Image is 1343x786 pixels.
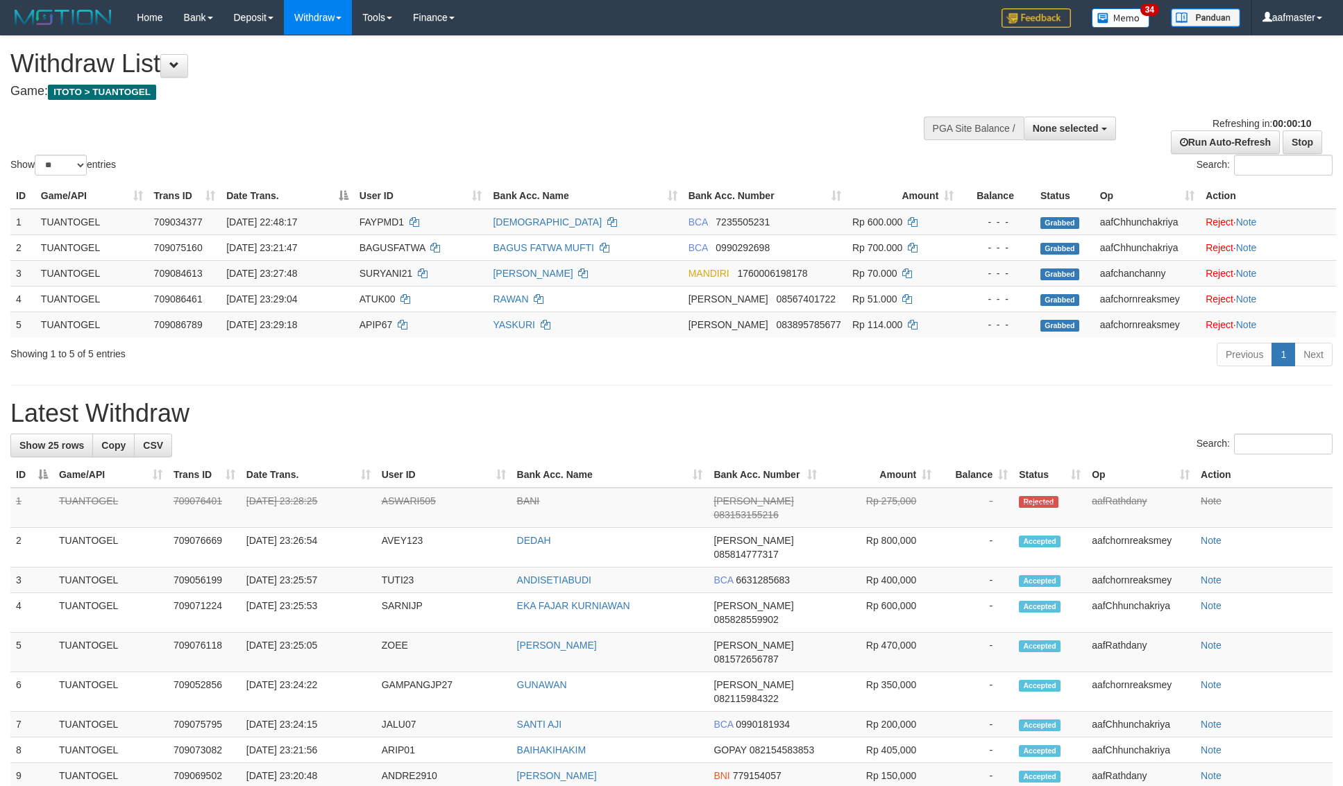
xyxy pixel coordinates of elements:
[10,209,35,235] td: 1
[241,712,376,737] td: [DATE] 23:24:15
[154,319,203,330] span: 709086789
[1195,462,1333,488] th: Action
[53,633,168,672] td: TUANTOGEL
[852,242,902,253] span: Rp 700.000
[1201,535,1222,546] a: Note
[1019,496,1058,508] span: Rejected
[822,488,937,528] td: Rp 275,000
[822,672,937,712] td: Rp 350,000
[716,242,770,253] span: Copy 0990292698 to clipboard
[1272,118,1311,129] strong: 00:00:10
[101,440,126,451] span: Copy
[937,488,1013,528] td: -
[713,495,793,506] span: [PERSON_NAME]
[689,319,768,330] span: [PERSON_NAME]
[689,268,729,279] span: MANDIRI
[168,593,241,633] td: 709071224
[53,737,168,763] td: TUANTOGEL
[1201,679,1222,690] a: Note
[226,319,297,330] span: [DATE] 23:29:18
[10,672,53,712] td: 6
[1086,672,1195,712] td: aafchornreaksmey
[1200,183,1336,209] th: Action
[1086,462,1195,488] th: Op: activate to sort column ascending
[959,183,1035,209] th: Balance
[241,462,376,488] th: Date Trans.: activate to sort column ascending
[1040,294,1079,306] span: Grabbed
[241,633,376,672] td: [DATE] 23:25:05
[713,770,729,781] span: BNI
[1201,600,1222,611] a: Note
[10,155,116,176] label: Show entries
[53,528,168,567] td: TUANTOGEL
[937,672,1013,712] td: -
[708,462,822,488] th: Bank Acc. Number: activate to sort column ascending
[168,672,241,712] td: 709052856
[154,216,203,228] span: 709034377
[10,737,53,763] td: 8
[713,744,746,755] span: GOPAY
[487,183,682,209] th: Bank Acc. Name: activate to sort column ascending
[360,293,396,305] span: ATUK00
[1236,216,1257,228] a: Note
[776,293,836,305] span: Copy 08567401722 to clipboard
[733,770,782,781] span: Copy 779154057 to clipboard
[168,567,241,593] td: 709056199
[154,242,203,253] span: 709075160
[1095,311,1201,337] td: aafchornreaksmey
[1035,183,1095,209] th: Status
[1013,462,1086,488] th: Status: activate to sort column ascending
[512,462,709,488] th: Bank Acc. Name: activate to sort column ascending
[10,50,881,78] h1: Withdraw List
[1002,8,1071,28] img: Feedback.jpg
[517,535,551,546] a: DEDAH
[852,319,902,330] span: Rp 114.000
[134,434,172,457] a: CSV
[10,400,1333,427] h1: Latest Withdraw
[53,672,168,712] td: TUANTOGEL
[154,293,203,305] span: 709086461
[493,216,602,228] a: [DEMOGRAPHIC_DATA]
[1236,268,1257,279] a: Note
[822,737,937,763] td: Rp 405,000
[10,712,53,737] td: 7
[1217,343,1272,366] a: Previous
[35,234,149,260] td: TUANTOGEL
[713,535,793,546] span: [PERSON_NAME]
[1040,320,1079,332] span: Grabbed
[1019,640,1061,652] span: Accepted
[713,614,778,625] span: Copy 085828559902 to clipboard
[10,593,53,633] td: 4
[1140,3,1159,16] span: 34
[48,85,156,100] span: ITOTO > TUANTOGEL
[1040,217,1079,229] span: Grabbed
[1201,574,1222,586] a: Note
[713,549,778,560] span: Copy 085814777317 to clipboard
[517,495,540,506] a: BANI
[937,633,1013,672] td: -
[1086,528,1195,567] td: aafchornreaksmey
[1095,183,1201,209] th: Op: activate to sort column ascending
[1234,434,1333,454] input: Search:
[241,528,376,567] td: [DATE] 23:26:54
[737,268,807,279] span: Copy 1760006198178 to clipboard
[937,737,1013,763] td: -
[1086,712,1195,737] td: aafChhunchakriya
[1092,8,1150,28] img: Button%20Memo.svg
[1197,155,1333,176] label: Search:
[1206,268,1233,279] a: Reject
[965,241,1029,255] div: - - -
[517,574,591,586] a: ANDISETIABUDI
[822,633,937,672] td: Rp 470,000
[10,311,35,337] td: 5
[1171,8,1240,27] img: panduan.png
[937,712,1013,737] td: -
[10,260,35,286] td: 3
[10,633,53,672] td: 5
[376,633,512,672] td: ZOEE
[517,719,562,730] a: SANTI AJI
[713,600,793,611] span: [PERSON_NAME]
[1234,155,1333,176] input: Search:
[937,528,1013,567] td: -
[1086,633,1195,672] td: aafRathdany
